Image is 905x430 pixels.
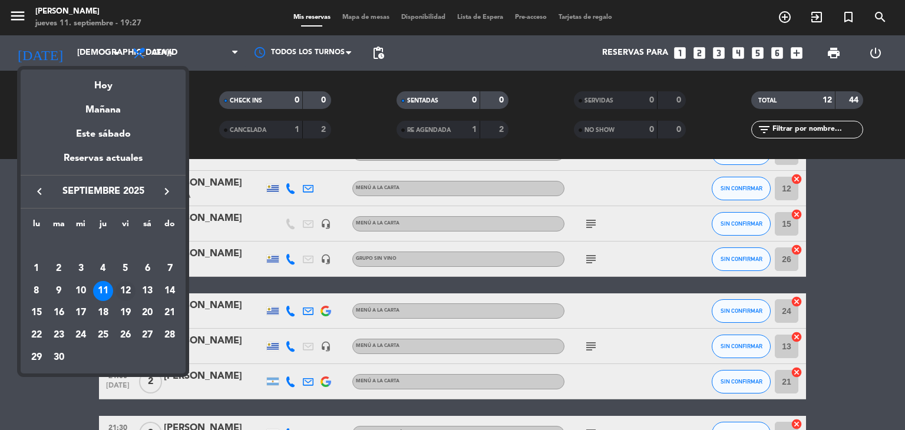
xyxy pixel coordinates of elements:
i: keyboard_arrow_left [32,184,47,199]
div: 17 [71,303,91,323]
div: 27 [137,325,157,345]
div: 3 [71,259,91,279]
td: SEP. [25,235,181,257]
button: keyboard_arrow_right [156,184,177,199]
th: viernes [114,217,137,236]
div: 24 [71,325,91,345]
div: 29 [27,348,47,368]
div: 15 [27,303,47,323]
td: 26 de septiembre de 2025 [114,324,137,346]
td: 18 de septiembre de 2025 [92,302,114,324]
td: 29 de septiembre de 2025 [25,346,48,369]
div: 18 [93,303,113,323]
td: 30 de septiembre de 2025 [48,346,70,369]
td: 3 de septiembre de 2025 [70,257,92,280]
td: 20 de septiembre de 2025 [137,302,159,324]
td: 4 de septiembre de 2025 [92,257,114,280]
div: 7 [160,259,180,279]
div: 14 [160,281,180,301]
th: miércoles [70,217,92,236]
td: 17 de septiembre de 2025 [70,302,92,324]
td: 15 de septiembre de 2025 [25,302,48,324]
div: 13 [137,281,157,301]
th: jueves [92,217,114,236]
div: 25 [93,325,113,345]
div: 1 [27,259,47,279]
td: 12 de septiembre de 2025 [114,280,137,302]
th: lunes [25,217,48,236]
td: 8 de septiembre de 2025 [25,280,48,302]
div: 12 [115,281,136,301]
div: 16 [49,303,69,323]
div: 8 [27,281,47,301]
div: 30 [49,348,69,368]
td: 22 de septiembre de 2025 [25,324,48,346]
td: 11 de septiembre de 2025 [92,280,114,302]
span: septiembre 2025 [50,184,156,199]
td: 19 de septiembre de 2025 [114,302,137,324]
div: 26 [115,325,136,345]
td: 2 de septiembre de 2025 [48,257,70,280]
i: keyboard_arrow_right [160,184,174,199]
div: Reservas actuales [21,151,186,175]
div: Hoy [21,70,186,94]
div: 21 [160,303,180,323]
th: domingo [158,217,181,236]
div: Mañana [21,94,186,118]
td: 16 de septiembre de 2025 [48,302,70,324]
button: keyboard_arrow_left [29,184,50,199]
td: 7 de septiembre de 2025 [158,257,181,280]
td: 5 de septiembre de 2025 [114,257,137,280]
td: 9 de septiembre de 2025 [48,280,70,302]
td: 28 de septiembre de 2025 [158,324,181,346]
td: 21 de septiembre de 2025 [158,302,181,324]
div: 5 [115,259,136,279]
td: 10 de septiembre de 2025 [70,280,92,302]
td: 1 de septiembre de 2025 [25,257,48,280]
div: 10 [71,281,91,301]
td: 23 de septiembre de 2025 [48,324,70,346]
td: 14 de septiembre de 2025 [158,280,181,302]
div: Este sábado [21,118,186,151]
td: 13 de septiembre de 2025 [137,280,159,302]
div: 9 [49,281,69,301]
div: 22 [27,325,47,345]
td: 6 de septiembre de 2025 [137,257,159,280]
th: martes [48,217,70,236]
div: 6 [137,259,157,279]
div: 2 [49,259,69,279]
div: 4 [93,259,113,279]
th: sábado [137,217,159,236]
td: 25 de septiembre de 2025 [92,324,114,346]
div: 20 [137,303,157,323]
div: 28 [160,325,180,345]
td: 27 de septiembre de 2025 [137,324,159,346]
div: 23 [49,325,69,345]
div: 19 [115,303,136,323]
div: 11 [93,281,113,301]
td: 24 de septiembre de 2025 [70,324,92,346]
